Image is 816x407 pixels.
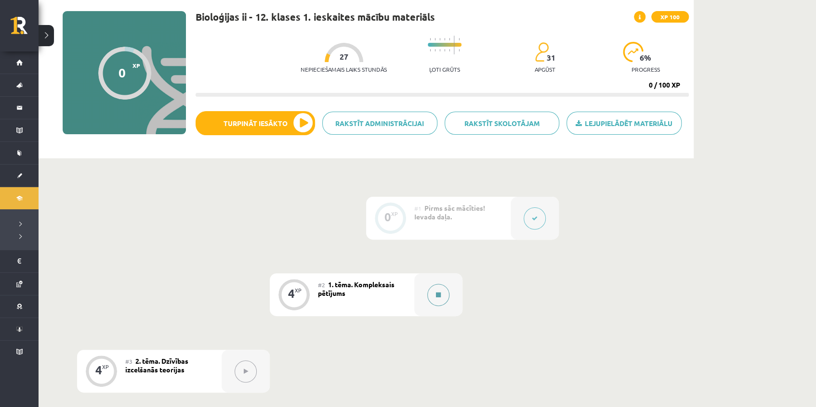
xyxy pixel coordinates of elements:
div: 0 [384,213,391,221]
span: 31 [547,53,555,62]
div: XP [295,288,302,293]
span: XP 100 [651,11,689,23]
a: Lejupielādēt materiālu [566,112,682,135]
span: #2 [318,281,325,289]
p: Nepieciešamais laiks stundās [301,66,387,73]
span: 1. tēma. Kompleksais pētījums [318,280,395,297]
p: apgūst [535,66,555,73]
button: Turpināt iesākto [196,111,315,135]
img: icon-short-line-57e1e144782c952c97e751825c79c345078a6d821885a25fce030b3d8c18986b.svg [449,49,450,51]
span: #1 [414,204,421,212]
span: 6 % [640,53,652,62]
div: XP [391,211,398,216]
a: Rakstīt skolotājam [445,112,560,135]
img: icon-short-line-57e1e144782c952c97e751825c79c345078a6d821885a25fce030b3d8c18986b.svg [439,38,440,40]
h1: Bioloģijas ii - 12. klases 1. ieskaites mācību materiāls [196,11,435,23]
div: 4 [288,289,295,298]
img: icon-short-line-57e1e144782c952c97e751825c79c345078a6d821885a25fce030b3d8c18986b.svg [434,49,435,51]
img: icon-short-line-57e1e144782c952c97e751825c79c345078a6d821885a25fce030b3d8c18986b.svg [430,49,431,51]
a: Rakstīt administrācijai [322,112,437,135]
img: icon-short-line-57e1e144782c952c97e751825c79c345078a6d821885a25fce030b3d8c18986b.svg [459,38,460,40]
img: icon-short-line-57e1e144782c952c97e751825c79c345078a6d821885a25fce030b3d8c18986b.svg [449,38,450,40]
span: 2. tēma. Dzīvības izcelšanās teorijas [125,356,188,374]
div: 4 [95,366,102,374]
img: icon-short-line-57e1e144782c952c97e751825c79c345078a6d821885a25fce030b3d8c18986b.svg [439,49,440,51]
p: progress [632,66,660,73]
img: icon-long-line-d9ea69661e0d244f92f715978eff75569469978d946b2353a9bb055b3ed8787d.svg [454,36,455,54]
span: XP [132,62,140,69]
img: icon-short-line-57e1e144782c952c97e751825c79c345078a6d821885a25fce030b3d8c18986b.svg [459,49,460,51]
img: icon-short-line-57e1e144782c952c97e751825c79c345078a6d821885a25fce030b3d8c18986b.svg [444,49,445,51]
img: icon-short-line-57e1e144782c952c97e751825c79c345078a6d821885a25fce030b3d8c18986b.svg [444,38,445,40]
img: students-c634bb4e5e11cddfef0936a35e636f08e4e9abd3cc4e673bd6f9a4125e45ecb1.svg [535,42,549,62]
div: XP [102,364,109,369]
img: icon-progress-161ccf0a02000e728c5f80fcf4c31c7af3da0e1684b2b1d7c360e028c24a22f1.svg [623,42,644,62]
span: Pirms sāc mācīties! Ievada daļa. [414,203,485,221]
img: icon-short-line-57e1e144782c952c97e751825c79c345078a6d821885a25fce030b3d8c18986b.svg [430,38,431,40]
div: 0 [118,65,126,80]
span: #3 [125,357,132,365]
a: Rīgas 1. Tālmācības vidusskola [11,17,39,41]
img: icon-short-line-57e1e144782c952c97e751825c79c345078a6d821885a25fce030b3d8c18986b.svg [434,38,435,40]
span: 27 [340,52,348,61]
p: Ļoti grūts [429,66,460,73]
